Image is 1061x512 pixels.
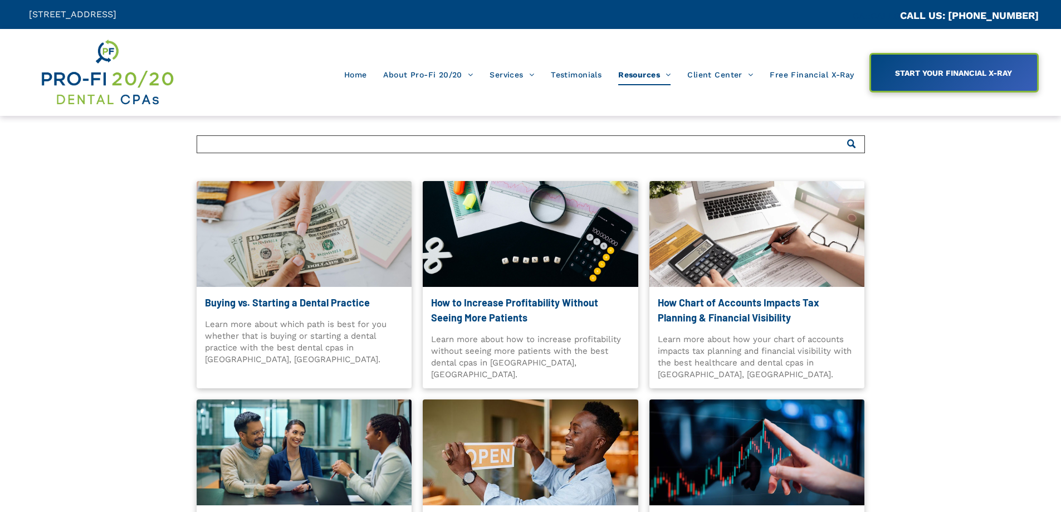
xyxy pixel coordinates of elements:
img: Get Dental CPA Consulting, Bookkeeping, & Bank Loans [40,37,174,108]
a: A person is pointing at a graph on a screen. [649,399,865,505]
a: Services [481,64,542,85]
div: Learn more about which path is best for you whether that is buying or starting a dental practice ... [205,319,404,365]
span: CA::CALLC [853,11,900,21]
input: Search [197,135,865,153]
div: Learn more about how to increase profitability without seeing more patients with the best dental ... [431,334,630,380]
a: Client Center [679,64,761,85]
a: Free Financial X-Ray [761,64,862,85]
span: START YOUR FINANCIAL X-RAY [891,63,1016,83]
a: START YOUR FINANCIAL X-RAY [869,53,1039,92]
a: Testimonials [542,64,610,85]
a: CALL US: [PHONE_NUMBER] [900,9,1039,21]
a: Buying vs. Starting a Dental Practice [205,295,404,310]
a: A man is holding a sign that says `` open '' on a glass door. [423,399,638,505]
a: Home [336,64,375,85]
span: [STREET_ADDRESS] [29,9,116,19]
a: About Pro-Fi 20/20 [375,64,481,85]
a: Resources [610,64,679,85]
a: A person is using a calculator and writing on a piece of paper. [649,181,865,287]
a: How Chart of Accounts Impacts Tax Planning & Financial Visibility [658,295,857,325]
div: Learn more about how your chart of accounts impacts tax planning and financial visibility with th... [658,334,857,380]
a: How to Increase Profitability Without Seeing More Patients [431,295,630,325]
a: A man and woman are sitting at a table talking to a woman. [197,399,412,505]
a: Hands exchanging US dollar bills over a white table with crafting supplies. [197,181,412,287]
